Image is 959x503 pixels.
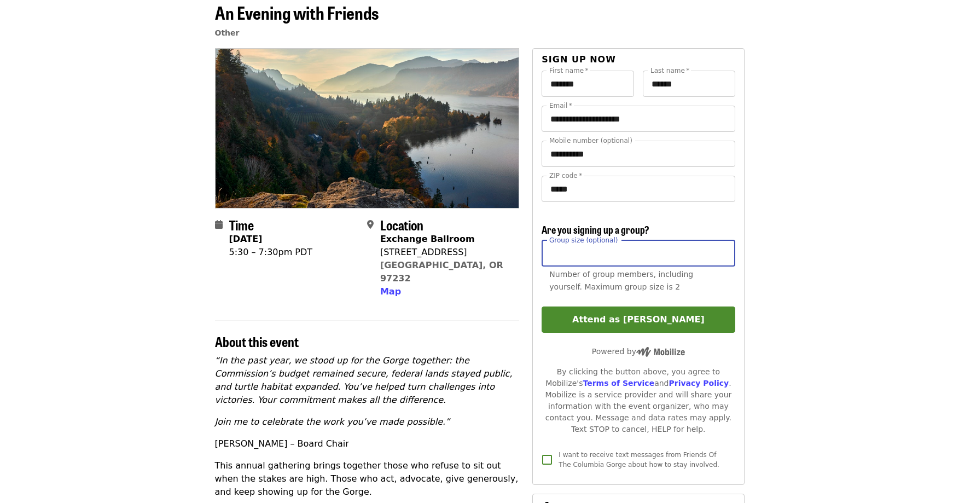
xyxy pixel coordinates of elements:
[636,347,685,357] img: Powered by Mobilize
[215,417,450,427] em: Join me to celebrate the work you’ve made possible.”
[592,347,685,356] span: Powered by
[380,260,503,284] a: [GEOGRAPHIC_DATA], OR 97232
[215,459,520,499] p: This annual gathering brings together those who refuse to sit out when the stakes are high. Those...
[542,366,735,435] div: By clicking the button above, you agree to Mobilize's and . Mobilize is a service provider and wi...
[549,102,572,109] label: Email
[542,71,634,97] input: First name
[216,49,519,207] img: An Evening with Friends organized by Friends Of The Columbia Gorge
[380,215,423,234] span: Location
[380,246,510,259] div: [STREET_ADDRESS]
[542,307,735,333] button: Attend as [PERSON_NAME]
[542,222,649,236] span: Are you signing up a group?
[669,379,729,388] a: Privacy Policy
[380,286,401,297] span: Map
[229,234,263,244] strong: [DATE]
[549,172,582,179] label: ZIP code
[542,176,735,202] input: ZIP code
[215,355,513,405] em: “In the past year, we stood up for the Gorge together: the Commission’s budget remained secure, f...
[542,141,735,167] input: Mobile number (optional)
[542,240,735,267] input: [object Object]
[549,67,589,74] label: First name
[542,54,616,65] span: Sign up now
[542,106,735,132] input: Email
[380,234,475,244] strong: Exchange Ballroom
[229,246,313,259] div: 5:30 – 7:30pm PDT
[559,451,719,469] span: I want to receive text messages from Friends Of The Columbia Gorge about how to stay involved.
[583,379,654,388] a: Terms of Service
[215,437,520,450] p: [PERSON_NAME] – Board Chair
[215,219,223,230] i: calendar icon
[229,215,254,234] span: Time
[380,285,401,298] button: Map
[549,270,693,291] span: Number of group members, including yourself. Maximum group size is 2
[549,236,618,244] span: Group size (optional)
[215,332,299,351] span: About this event
[215,28,240,37] a: Other
[367,219,374,230] i: map-marker-alt icon
[549,137,632,144] label: Mobile number (optional)
[650,67,689,74] label: Last name
[643,71,735,97] input: Last name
